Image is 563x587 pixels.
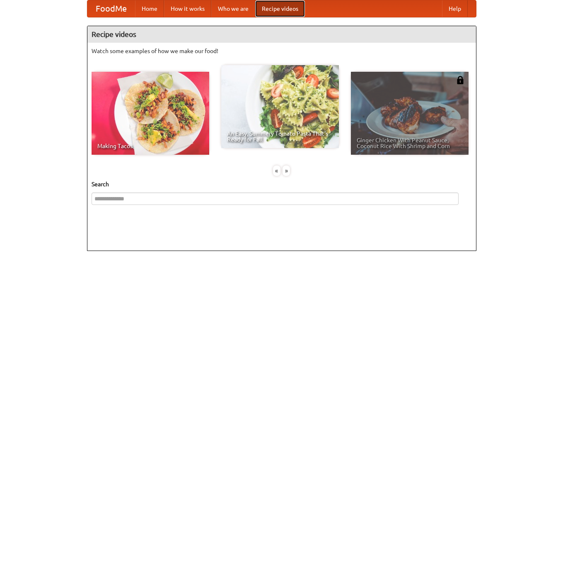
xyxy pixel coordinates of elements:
a: Help [442,0,468,17]
a: FoodMe [87,0,135,17]
a: Who we are [211,0,255,17]
a: Recipe videos [255,0,305,17]
div: » [283,166,290,176]
h4: Recipe videos [87,26,476,43]
span: Making Tacos [97,143,203,149]
h5: Search [92,180,472,188]
a: How it works [164,0,211,17]
a: An Easy, Summery Tomato Pasta That's Ready for Fall [221,65,339,148]
a: Making Tacos [92,72,209,155]
img: 483408.png [456,76,464,84]
span: An Easy, Summery Tomato Pasta That's Ready for Fall [227,131,333,142]
p: Watch some examples of how we make our food! [92,47,472,55]
div: « [273,166,280,176]
a: Home [135,0,164,17]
